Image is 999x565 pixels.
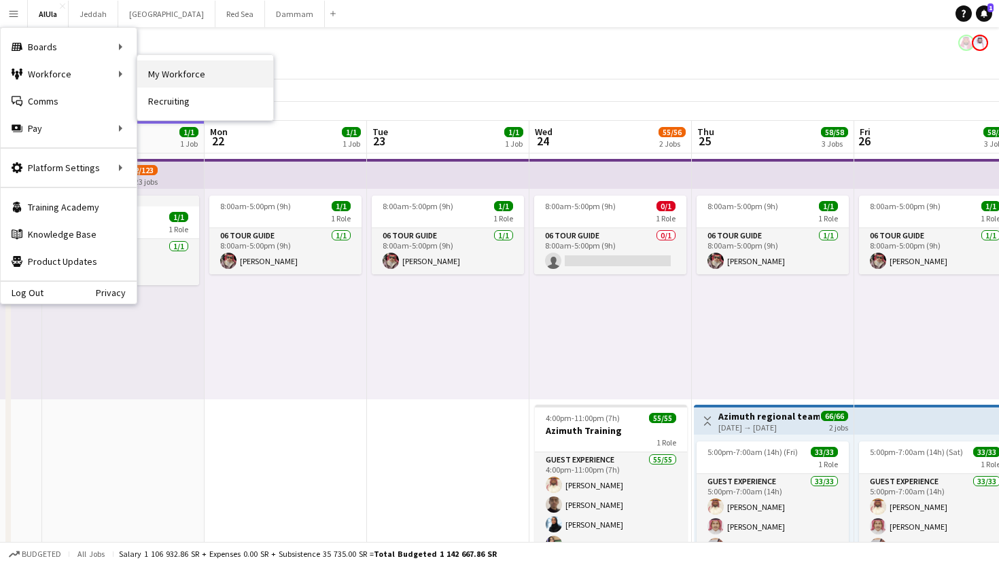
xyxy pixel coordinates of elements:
h3: Azimuth regional team [718,410,820,422]
app-user-avatar: Mohammed Almohaser [958,35,975,51]
span: 8:00am-5:00pm (9h) [220,201,291,211]
button: Red Sea [215,1,265,27]
span: 1 Role [493,213,513,223]
div: 1 Job [343,139,360,149]
span: 66/66 [821,411,848,421]
div: 3 Jobs [822,139,847,149]
span: 22 [208,133,228,149]
div: Salary 1 106 932.86 SR + Expenses 0.00 SR + Subsistence 35 735.00 SR = [119,549,497,559]
span: 1/1 [819,201,838,211]
a: Product Updates [1,248,137,275]
span: Fri [860,126,871,138]
button: Jeddah [69,1,118,27]
a: Log Out [1,287,43,298]
span: 1/1 [342,127,361,137]
span: 26 [858,133,871,149]
app-job-card: 8:00am-5:00pm (9h)1/11 Role06 Tour Guide1/18:00am-5:00pm (9h)[PERSON_NAME] [697,196,849,274]
span: 1 Role [656,437,676,448]
span: Wed [535,126,553,138]
button: [GEOGRAPHIC_DATA] [118,1,215,27]
span: 55/56 [659,127,686,137]
div: 123 jobs [130,175,158,187]
button: Dammam [265,1,325,27]
span: 1 Role [169,224,188,234]
span: 8:00am-5:00pm (9h) [870,201,941,211]
span: Mon [210,126,228,138]
app-card-role: 06 Tour Guide0/18:00am-5:00pm (9h) [534,228,686,274]
span: 8:00am-5:00pm (9h) [383,201,453,211]
span: 23 [370,133,388,149]
a: 1 [976,5,992,22]
a: Privacy [96,287,137,298]
span: 0/1 [656,201,676,211]
div: Pay [1,115,137,142]
div: 2 jobs [829,421,848,433]
a: My Workforce [137,60,273,88]
a: Knowledge Base [1,221,137,248]
span: 1/1 [494,201,513,211]
span: Tue [372,126,388,138]
span: 1 Role [656,213,676,223]
h3: Azimuth Training [535,424,687,437]
span: 25 [695,133,714,149]
span: 4:00pm-11:00pm (7h) [546,413,620,423]
span: Thu [697,126,714,138]
app-job-card: 8:00am-5:00pm (9h)0/11 Role06 Tour Guide0/18:00am-5:00pm (9h) [534,196,686,274]
div: Workforce [1,60,137,88]
div: 1 Job [180,139,198,149]
span: Budgeted [22,549,61,559]
app-job-card: 8:00am-5:00pm (9h)1/11 Role06 Tour Guide1/18:00am-5:00pm (9h)[PERSON_NAME] [209,196,362,274]
app-job-card: 8:00am-5:00pm (9h)1/11 Role06 Tour Guide1/18:00am-5:00pm (9h)[PERSON_NAME] [372,196,524,274]
app-card-role: 06 Tour Guide1/18:00am-5:00pm (9h)[PERSON_NAME] [372,228,524,274]
span: 8:00am-5:00pm (9h) [545,201,616,211]
app-user-avatar: Saad AlHarthi [972,35,988,51]
button: Budgeted [7,547,63,562]
app-card-role: 06 Tour Guide1/18:00am-5:00pm (9h)[PERSON_NAME] [209,228,362,274]
span: 1/1 [179,127,198,137]
span: All jobs [75,549,107,559]
div: 1 Job [505,139,523,149]
span: 1 [987,3,994,12]
span: Total Budgeted 1 142 667.86 SR [374,549,497,559]
span: 5:00pm-7:00am (14h) (Fri) [707,447,798,457]
a: Comms [1,88,137,115]
span: 1/1 [504,127,523,137]
div: 2 Jobs [659,139,685,149]
span: 5:00pm-7:00am (14h) (Sat) [870,447,963,457]
span: 1/1 [169,212,188,222]
span: 1/1 [332,201,351,211]
span: 8:00am-5:00pm (9h) [707,201,778,211]
span: 55/55 [649,413,676,423]
span: 1 Role [818,213,838,223]
a: Training Academy [1,194,137,221]
span: 33/33 [811,447,838,457]
span: 1 Role [331,213,351,223]
span: 58/58 [821,127,848,137]
div: [DATE] → [DATE] [718,422,820,433]
a: Recruiting [137,88,273,115]
span: 24 [533,133,553,149]
span: 1 Role [818,459,838,469]
app-card-role: 06 Tour Guide1/18:00am-5:00pm (9h)[PERSON_NAME] [697,228,849,274]
button: AlUla [28,1,69,27]
div: Boards [1,33,137,60]
div: Platform Settings [1,154,137,181]
span: 122/123 [122,165,158,175]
